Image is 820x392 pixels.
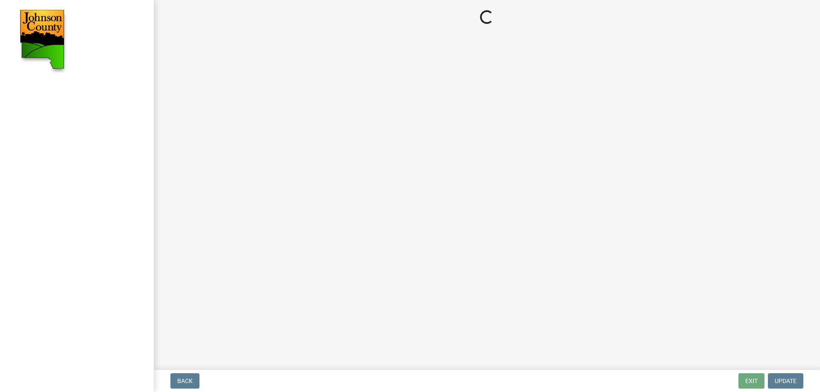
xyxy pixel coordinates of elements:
[17,9,67,73] img: Johnson County, Iowa
[170,373,199,389] button: Back
[775,377,797,384] span: Update
[738,373,764,389] button: Exit
[768,373,803,389] button: Update
[177,377,193,384] span: Back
